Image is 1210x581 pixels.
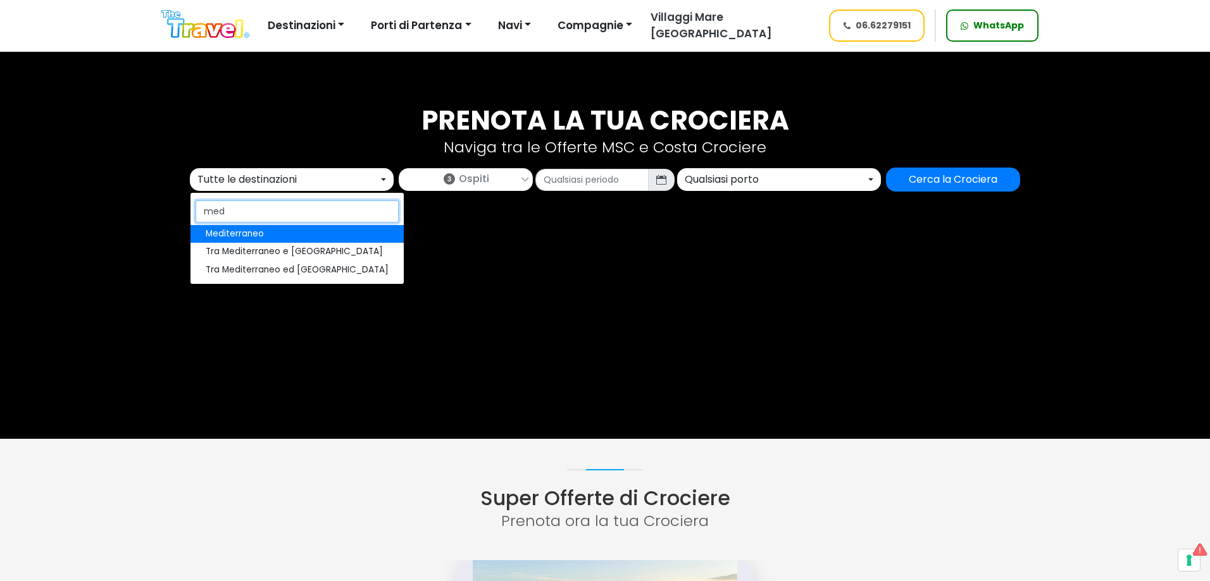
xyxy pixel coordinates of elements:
[9,486,1201,510] h2: Super Offerte di Crociere
[196,200,399,223] input: Search
[197,172,378,187] div: Tutte le destinazioni
[459,171,489,187] span: Ospiti
[9,510,1201,532] p: Prenota ora la tua Crociera
[685,172,866,187] div: Qualsiasi porto
[490,13,539,39] button: Navi
[197,137,1013,158] p: Naviga tra le Offerte MSC e Costa Crociere
[206,264,389,276] span: Tra Mediterraneo ed [GEOGRAPHIC_DATA]
[363,13,479,39] button: Porti di Partenza
[161,10,249,39] img: Logo The Travel
[206,246,383,259] span: Tra Mediterraneo e [GEOGRAPHIC_DATA]
[640,9,817,42] a: Villaggi Mare [GEOGRAPHIC_DATA]
[946,9,1038,42] a: WhatsApp
[259,13,352,39] button: Destinazioni
[206,228,264,240] span: Mediterraneo
[444,173,455,185] span: 3
[197,105,1013,137] h3: Prenota la tua crociera
[886,168,1020,192] input: Cerca la Crociera
[973,19,1024,32] span: WhatsApp
[549,13,640,39] button: Compagnie
[677,168,881,191] button: Qualsiasi porto
[856,19,911,32] span: 06.62279151
[651,9,772,41] span: Villaggi Mare [GEOGRAPHIC_DATA]
[535,169,649,191] input: Qualsiasi periodo
[190,168,394,191] button: Tutte le destinazioni
[399,169,532,187] a: 3Ospiti
[829,9,925,42] a: 06.62279151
